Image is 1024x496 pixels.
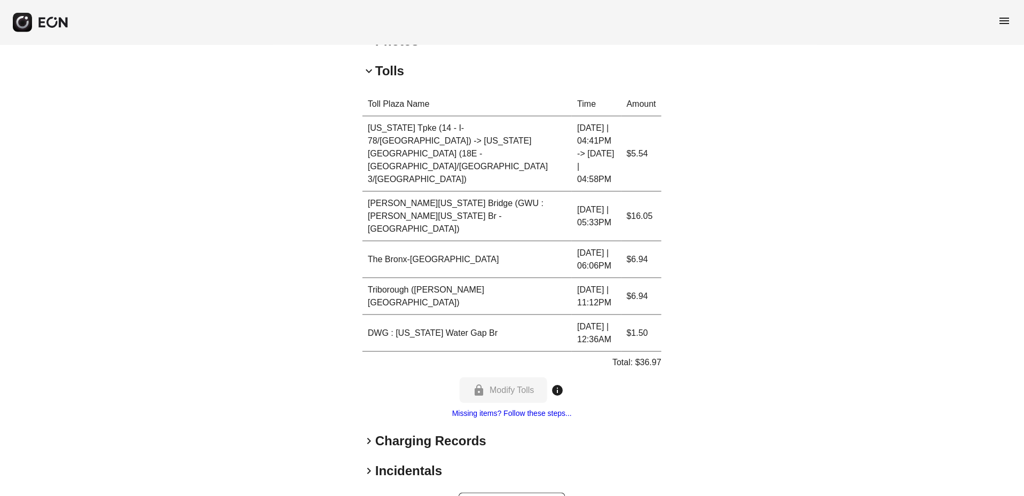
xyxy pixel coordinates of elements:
[621,92,661,116] th: Amount
[375,463,442,480] h2: Incidentals
[452,410,572,418] a: Missing items? Follow these steps...
[612,356,661,369] p: Total: $36.97
[375,433,486,450] h2: Charging Records
[621,116,661,192] td: $5.54
[572,92,621,116] th: Time
[363,465,375,478] span: keyboard_arrow_right
[572,241,621,278] td: [DATE] | 06:06PM
[363,65,375,77] span: keyboard_arrow_down
[621,315,661,352] td: $1.50
[552,384,564,397] span: info
[572,116,621,192] td: [DATE] | 04:41PM -> [DATE] | 04:58PM
[572,315,621,352] td: [DATE] | 12:36AM
[621,241,661,278] td: $6.94
[621,278,661,315] td: $6.94
[363,92,572,116] th: Toll Plaza Name
[998,14,1011,27] span: menu
[363,241,572,278] td: The Bronx-[GEOGRAPHIC_DATA]
[363,192,572,241] td: [PERSON_NAME][US_STATE] Bridge (GWU : [PERSON_NAME][US_STATE] Br - [GEOGRAPHIC_DATA])
[621,192,661,241] td: $16.05
[363,435,375,448] span: keyboard_arrow_right
[363,278,572,315] td: Triborough ([PERSON_NAME][GEOGRAPHIC_DATA])
[363,116,572,192] td: [US_STATE] Tpke (14 - I-78/[GEOGRAPHIC_DATA]) -> [US_STATE][GEOGRAPHIC_DATA] (18E - [GEOGRAPHIC_D...
[572,278,621,315] td: [DATE] | 11:12PM
[572,192,621,241] td: [DATE] | 05:33PM
[375,62,404,80] h2: Tolls
[363,315,572,352] td: DWG : [US_STATE] Water Gap Br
